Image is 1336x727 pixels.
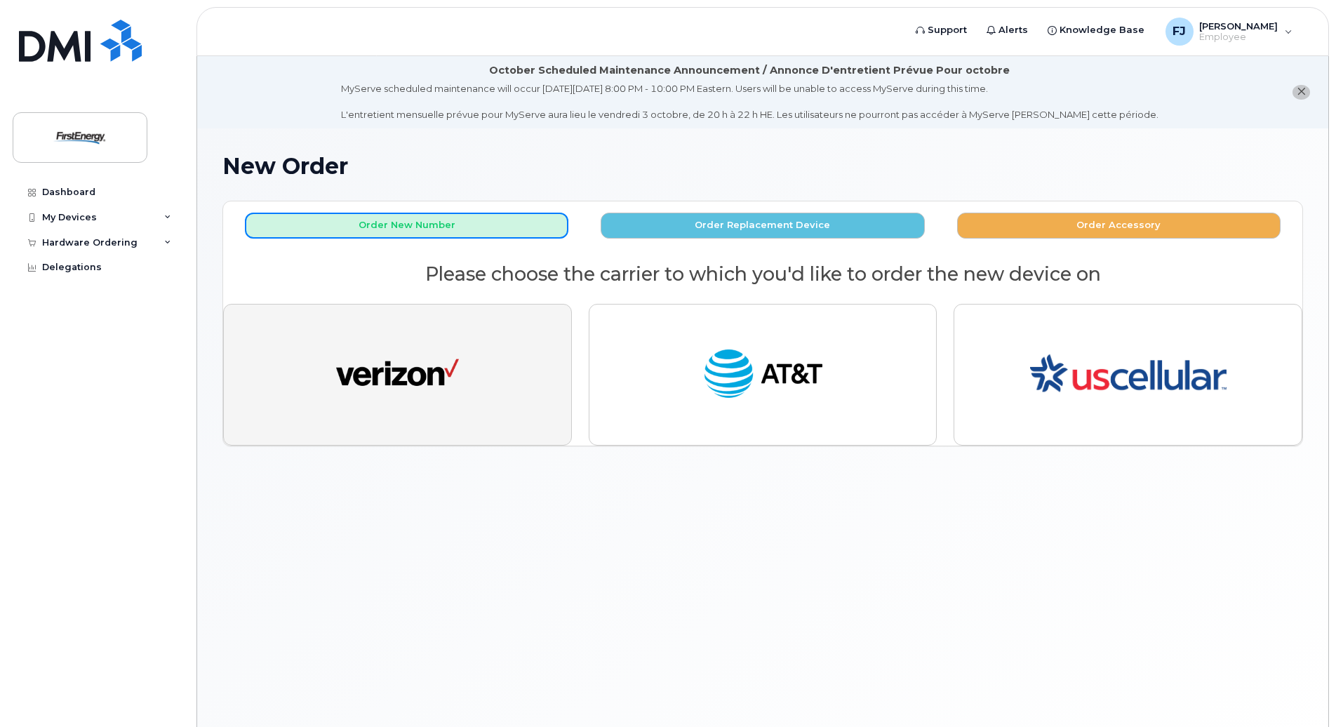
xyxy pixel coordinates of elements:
iframe: Messenger Launcher [1275,666,1325,716]
img: at_t-fb3d24644a45acc70fc72cc47ce214d34099dfd970ee3ae2334e4251f9d920fd.png [702,343,824,406]
button: Order New Number [245,213,568,239]
button: close notification [1292,85,1310,100]
img: verizon-ab2890fd1dd4a6c9cf5f392cd2db4626a3dae38ee8226e09bcb5c993c4c79f81.png [336,343,459,406]
div: MyServe scheduled maintenance will occur [DATE][DATE] 8:00 PM - 10:00 PM Eastern. Users will be u... [341,82,1158,121]
h1: New Order [222,154,1303,178]
div: October Scheduled Maintenance Announcement / Annonce D'entretient Prévue Pour octobre [489,63,1010,78]
h2: Please choose the carrier to which you'd like to order the new device on [223,264,1302,285]
img: us-53c3169632288c49726f5d6ca51166ebf3163dd413c8a1bd00aedf0ff3a7123e.png [1030,316,1227,434]
button: Order Replacement Device [601,213,924,239]
button: Order Accessory [957,213,1281,239]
